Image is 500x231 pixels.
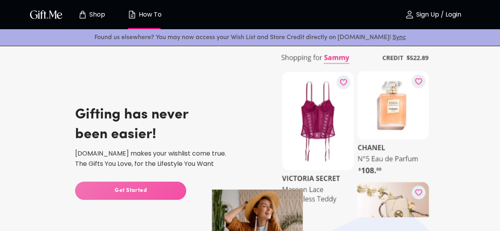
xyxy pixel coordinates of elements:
button: Get Started [75,182,186,200]
button: GiftMe Logo [28,10,65,19]
p: [DOMAIN_NAME] makes your wishlist come true. The Gifts You Love, for the Lifestyle You Want [75,148,294,169]
span: Get Started [75,186,186,195]
button: How To [123,2,166,27]
h3: Gifting has never been easier! [75,105,189,145]
img: GiftMe Logo [28,9,64,20]
button: Store page [70,2,113,27]
p: Shop [87,11,105,18]
img: how-to.svg [127,10,137,19]
img: share_overlay [275,43,436,221]
p: Found us elsewhere? You may now access your Wish List and Store Credit directly on [DOMAIN_NAME]! [6,32,494,43]
a: Sync [392,34,406,41]
button: Sign Up / Login [393,2,472,27]
p: Sign Up / Login [414,11,461,18]
p: How To [137,11,162,18]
